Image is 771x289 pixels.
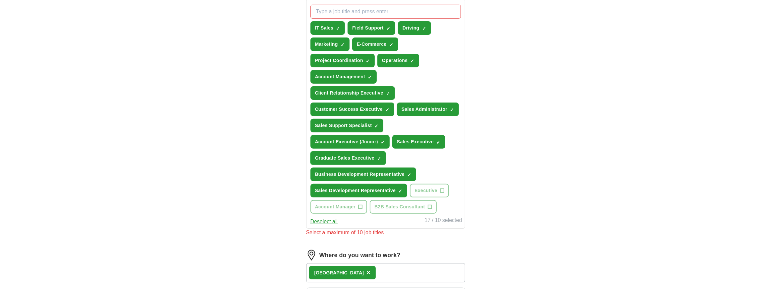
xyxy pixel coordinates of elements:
[352,37,398,51] button: E-Commerce✓
[450,107,454,112] span: ✓
[315,187,396,194] span: Sales Development Representative
[315,155,375,162] span: Graduate Sales Executive
[315,90,383,97] span: Client Relationship Executive
[314,269,364,276] div: [GEOGRAPHIC_DATA]
[368,75,372,80] span: ✓
[385,107,389,112] span: ✓
[336,26,340,31] span: ✓
[306,229,465,237] div: Select a maximum of 10 job titles
[436,140,440,145] span: ✓
[377,54,419,67] button: Operations✓
[402,106,447,113] span: Sales Administrator
[310,168,416,181] button: Business Development Representative✓
[310,21,345,35] button: IT Sales✓
[410,58,414,64] span: ✓
[425,216,462,226] div: 17 / 10 selected
[397,138,434,145] span: Sales Executive
[315,73,365,80] span: Account Management
[310,135,390,149] button: Account Executive (Junior)✓
[310,151,386,165] button: Graduate Sales Executive✓
[310,184,408,197] button: Sales Development Representative✓
[386,26,390,31] span: ✓
[315,57,363,64] span: Project Coordination
[315,106,383,113] span: Customer Success Executive
[382,57,408,64] span: Operations
[310,119,384,132] button: Sales Support Specialist✓
[398,21,431,35] button: Driving✓
[407,172,411,178] span: ✓
[366,58,370,64] span: ✓
[381,140,385,145] span: ✓
[403,25,419,32] span: Driving
[310,37,350,51] button: Marketing✓
[310,103,394,116] button: Customer Success Executive✓
[315,41,338,48] span: Marketing
[315,122,372,129] span: Sales Support Specialist
[414,187,437,194] span: Executive
[310,70,377,84] button: Account Management✓
[348,21,395,35] button: Field Support✓
[377,156,381,161] span: ✓
[310,218,338,226] button: Deselect all
[389,42,393,47] span: ✓
[370,200,436,214] button: B2B Sales Consultant
[310,86,395,100] button: Client Relationship Executive✓
[397,103,459,116] button: Sales Administrator✓
[422,26,426,31] span: ✓
[341,42,345,47] span: ✓
[357,41,387,48] span: E-Commerce
[315,203,356,210] span: Account Manager
[352,25,384,32] span: Field Support
[398,188,402,194] span: ✓
[310,54,375,67] button: Project Coordination✓
[306,250,317,260] img: location.png
[366,268,370,278] button: ×
[315,171,405,178] span: Business Development Representative
[410,184,449,197] button: Executive
[315,25,334,32] span: IT Sales
[310,200,367,214] button: Account Manager
[319,251,401,260] label: Where do you want to work?
[374,123,378,129] span: ✓
[392,135,445,149] button: Sales Executive✓
[366,269,370,276] span: ×
[315,138,378,145] span: Account Executive (Junior)
[386,91,390,96] span: ✓
[374,203,425,210] span: B2B Sales Consultant
[310,5,461,19] input: Type a job title and press enter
